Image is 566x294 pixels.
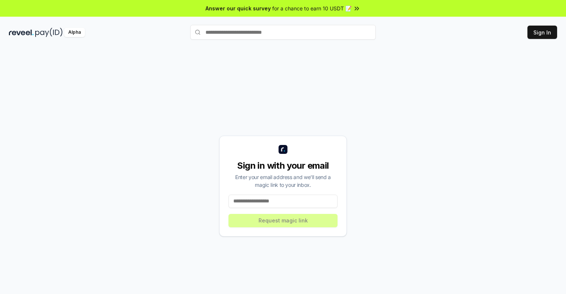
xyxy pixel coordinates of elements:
[279,145,287,154] img: logo_small
[9,28,34,37] img: reveel_dark
[228,160,338,172] div: Sign in with your email
[205,4,271,12] span: Answer our quick survey
[228,173,338,189] div: Enter your email address and we’ll send a magic link to your inbox.
[64,28,85,37] div: Alpha
[272,4,352,12] span: for a chance to earn 10 USDT 📝
[527,26,557,39] button: Sign In
[35,28,63,37] img: pay_id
